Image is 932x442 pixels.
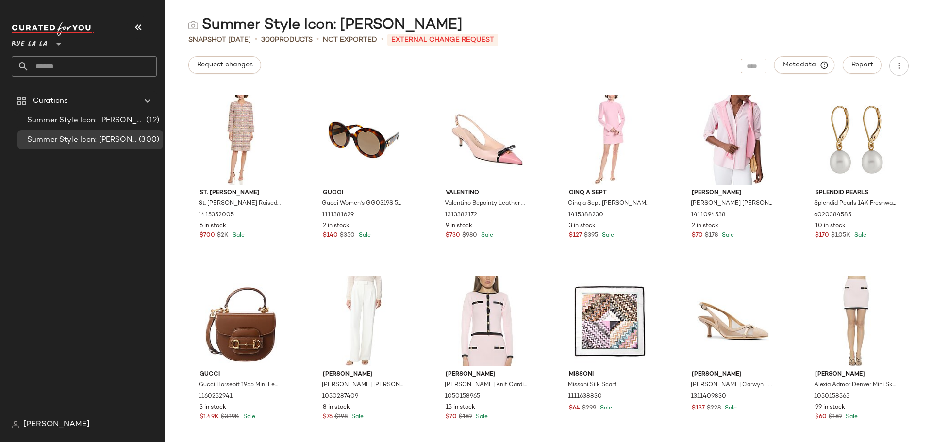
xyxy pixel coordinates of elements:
[561,95,659,185] img: 1415388230_RLLATH.jpg
[584,231,598,240] span: $395
[831,231,850,240] span: $1.05K
[192,95,290,185] img: 1415352005_RLLATH.jpg
[692,231,703,240] span: $70
[692,370,774,379] span: [PERSON_NAME]
[200,403,226,412] span: 3 in stock
[446,370,528,379] span: [PERSON_NAME]
[323,231,338,240] span: $140
[27,134,137,146] span: Summer Style Icon: [PERSON_NAME]
[814,211,851,220] span: 6020384585
[852,232,866,239] span: Sale
[807,276,905,366] img: 1050158565_RLLATH.jpg
[323,370,405,379] span: [PERSON_NAME]
[340,231,355,240] span: $350
[323,403,350,412] span: 8 in stock
[255,34,257,46] span: •
[843,56,882,74] button: Report
[199,211,234,220] span: 1415352005
[568,393,602,401] span: 1111638830
[334,413,348,422] span: $198
[200,189,282,197] span: St. [PERSON_NAME]
[323,413,333,422] span: $76
[684,95,782,185] img: 1411094538_RLLATH.jpg
[27,115,144,126] span: Summer Style Icon: [PERSON_NAME]
[199,381,281,390] span: Gucci Horsebit 1955 Mini Leather Shoulder Bag
[445,211,477,220] span: 1313382172
[12,22,94,36] img: cfy_white_logo.C9jOOHJF.svg
[12,33,47,50] span: Rue La La
[12,421,19,428] img: svg%3e
[316,34,319,46] span: •
[582,404,596,413] span: $299
[479,232,493,239] span: Sale
[829,413,842,422] span: $169
[188,35,251,45] span: Snapshot [DATE]
[692,404,705,413] span: $137
[199,199,281,208] span: St. [PERSON_NAME] Raised Plaid Tweed Dress
[568,199,650,208] span: Cinq a Sept [PERSON_NAME] Dress
[569,189,651,197] span: Cinq a Sept
[188,56,261,74] button: Request changes
[322,393,358,401] span: 1050287409
[561,276,659,366] img: 1111638830_RLLATH.jpg
[598,405,612,411] span: Sale
[474,414,488,420] span: Sale
[445,393,480,401] span: 1050158965
[692,189,774,197] span: [PERSON_NAME]
[568,211,603,220] span: 1415388230
[349,414,364,420] span: Sale
[844,414,858,420] span: Sale
[357,232,371,239] span: Sale
[851,61,873,69] span: Report
[188,20,198,30] img: svg%3e
[137,134,159,146] span: (300)
[144,115,159,126] span: (12)
[600,232,614,239] span: Sale
[188,16,463,35] div: Summer Style Icon: [PERSON_NAME]
[315,95,413,185] img: 1111381629_RLLATH.jpg
[23,419,90,430] span: [PERSON_NAME]
[814,381,897,390] span: Alexia Admor Denver Mini Skirt
[462,231,477,240] span: $980
[446,189,528,197] span: Valentino
[707,404,721,413] span: $228
[569,370,651,379] span: Missoni
[200,222,226,230] span: 6 in stock
[446,231,460,240] span: $730
[723,405,737,411] span: Sale
[192,276,290,366] img: 1160252941_RLLATH.jpg
[200,370,282,379] span: Gucci
[323,222,349,230] span: 2 in stock
[446,413,457,422] span: $70
[200,413,219,422] span: $1.49K
[199,393,233,401] span: 1160252941
[322,199,404,208] span: Gucci Women's GG0319S 52mm Sunglasses
[446,222,472,230] span: 9 in stock
[381,34,383,46] span: •
[569,404,580,413] span: $64
[221,413,239,422] span: $3.19K
[438,276,536,366] img: 1050158965_RLLATH.jpg
[774,56,835,74] button: Metadata
[692,222,718,230] span: 2 in stock
[569,222,596,230] span: 3 in stock
[815,403,845,412] span: 99 in stock
[459,413,472,422] span: $169
[815,189,898,197] span: Splendid Pearls
[815,370,898,379] span: [PERSON_NAME]
[445,381,527,390] span: [PERSON_NAME] Knit Cardigan
[569,231,582,240] span: $127
[261,35,313,45] div: Products
[815,413,827,422] span: $60
[568,381,616,390] span: Missoni Silk Scarf
[807,95,905,185] img: 6020384585_RLLATH.jpg
[322,381,404,390] span: [PERSON_NAME] [PERSON_NAME] Pant
[814,199,897,208] span: Splendid Pearls 14K Freshwater Pearl Drop Earrings
[323,35,377,45] span: Not Exported
[217,231,229,240] span: $2K
[315,276,413,366] img: 1050287409_RLLATH.jpg
[241,414,255,420] span: Sale
[322,211,354,220] span: 1111381629
[231,232,245,239] span: Sale
[814,393,849,401] span: 1050158565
